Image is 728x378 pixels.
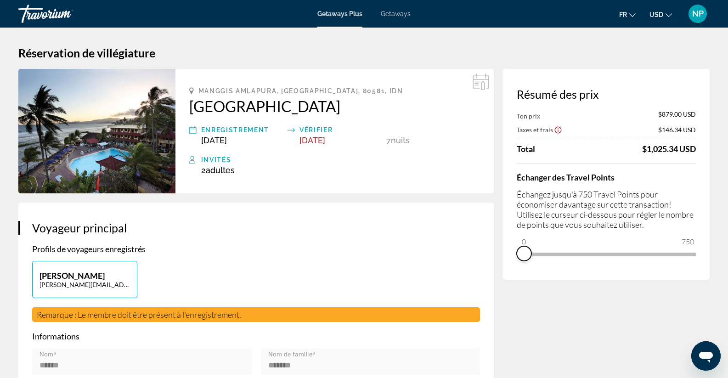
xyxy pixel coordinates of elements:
button: Change currency [649,8,672,21]
p: [PERSON_NAME][EMAIL_ADDRESS][PERSON_NAME][DOMAIN_NAME] [40,281,130,288]
ngx-slider: ngx-slider [517,253,696,254]
p: Échangez jusqu'à 750 Travel Points pour économiser davantage sur cette transaction! Utilisez le c... [517,189,696,230]
div: Enregistrement [201,124,283,135]
span: Ton prix [517,112,540,120]
span: Total [517,144,535,154]
div: Invités [201,154,480,165]
span: USD [649,11,663,18]
h3: Résumé des prix [517,87,696,101]
button: User Menu [686,4,710,23]
span: 750 [680,236,695,247]
span: Taxes et frais [517,126,553,134]
span: $146.34 USD [658,126,696,134]
h3: Voyageur principal [32,221,480,235]
a: [GEOGRAPHIC_DATA] [189,97,480,115]
p: [PERSON_NAME] [40,271,130,281]
span: [DATE] [299,135,325,145]
p: Profils de voyageurs enregistrés [32,244,480,254]
button: [PERSON_NAME][PERSON_NAME][EMAIL_ADDRESS][PERSON_NAME][DOMAIN_NAME] [32,261,137,298]
iframe: Bouton de lancement de la fenêtre de messagerie [691,341,721,371]
button: Show Taxes and Fees breakdown [517,125,562,134]
mat-label: Nom de famille [268,351,313,358]
h1: Réservation de villégiature [18,46,710,60]
span: Manggis Amlapura, [GEOGRAPHIC_DATA], 80581, IDN [198,87,403,95]
span: $879.00 USD [658,110,696,120]
h4: Échanger des Travel Points [517,172,696,182]
a: Travorium [18,2,110,26]
span: [DATE] [201,135,227,145]
span: 7 [386,135,391,145]
a: Getaways Plus [317,10,362,17]
span: Adultes [206,165,235,175]
span: Remarque : Le membre doit être présent à l'enregistrement. [37,310,241,320]
span: 0 [520,236,527,247]
div: Vérifier [299,124,381,135]
button: Show Taxes and Fees disclaimer [554,125,562,134]
div: $1,025.34 USD [642,144,696,154]
span: fr [619,11,627,18]
p: Informations [32,331,480,341]
span: nuits [391,135,410,145]
span: ngx-slider [517,246,531,261]
span: 2 [201,165,235,175]
a: Getaways [381,10,411,17]
button: Change language [619,8,636,21]
mat-label: Nom [40,351,54,358]
span: NP [692,9,704,18]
